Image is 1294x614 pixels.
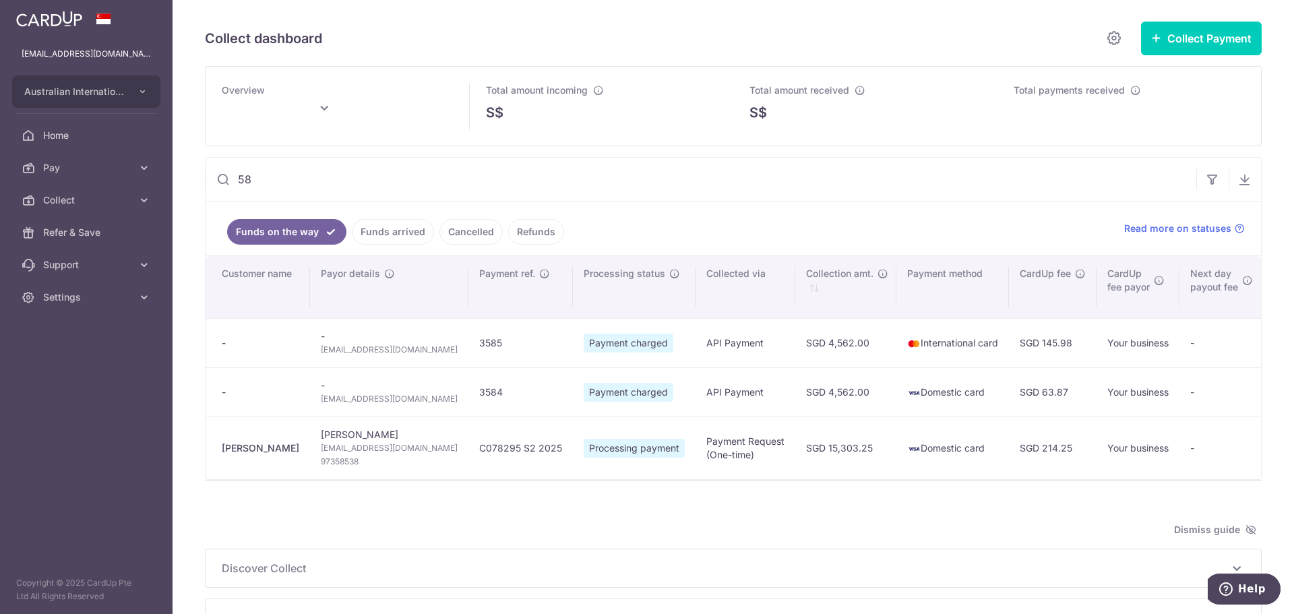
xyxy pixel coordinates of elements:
[22,47,151,61] p: [EMAIL_ADDRESS][DOMAIN_NAME]
[907,442,921,456] img: visa-sm-192604c4577d2d35970c8ed26b86981c2741ebd56154ab54ad91a526f0f24972.png
[584,439,685,458] span: Processing payment
[486,84,588,96] span: Total amount incoming
[1097,318,1179,367] td: Your business
[43,258,132,272] span: Support
[907,386,921,400] img: visa-sm-192604c4577d2d35970c8ed26b86981c2741ebd56154ab54ad91a526f0f24972.png
[1107,267,1150,294] span: CardUp fee payor
[206,158,1196,201] input: Search
[310,417,468,479] td: [PERSON_NAME]
[12,75,160,108] button: Australian International School Pte Ltd
[222,441,299,455] div: [PERSON_NAME]
[896,367,1009,417] td: Domestic card
[1097,256,1179,318] th: CardUpfee payor
[696,417,795,479] td: Payment Request (One-time)
[310,318,468,367] td: -
[1097,367,1179,417] td: Your business
[573,256,696,318] th: Processing status
[1009,367,1097,417] td: SGD 63.87
[24,85,124,98] span: Australian International School Pte Ltd
[1179,367,1264,417] td: -
[227,219,346,245] a: Funds on the way
[43,226,132,239] span: Refer & Save
[795,318,896,367] td: SGD 4,562.00
[222,560,1229,576] span: Discover Collect
[696,256,795,318] th: Collected via
[907,337,921,350] img: mastercard-sm-87a3fd1e0bddd137fecb07648320f44c262e2538e7db6024463105ddbc961eb2.png
[1179,256,1264,318] th: Next daypayout fee
[1208,574,1281,607] iframe: Opens a widget where you can find more information
[1009,256,1097,318] th: CardUp fee
[222,386,299,399] div: -
[795,417,896,479] td: SGD 15,303.25
[1174,522,1256,538] span: Dismiss guide
[43,193,132,207] span: Collect
[696,318,795,367] td: API Payment
[696,367,795,417] td: API Payment
[321,392,458,406] span: [EMAIL_ADDRESS][DOMAIN_NAME]
[439,219,503,245] a: Cancelled
[1009,417,1097,479] td: SGD 214.25
[310,256,468,318] th: Payor details
[222,84,265,96] span: Overview
[508,219,564,245] a: Refunds
[43,129,132,142] span: Home
[1179,318,1264,367] td: -
[1097,417,1179,479] td: Your business
[468,367,573,417] td: 3584
[222,336,299,350] div: -
[795,367,896,417] td: SGD 4,562.00
[1190,267,1238,294] span: Next day payout fee
[1020,267,1071,280] span: CardUp fee
[479,267,535,280] span: Payment ref.
[468,318,573,367] td: 3585
[321,343,458,357] span: [EMAIL_ADDRESS][DOMAIN_NAME]
[896,417,1009,479] td: Domestic card
[1124,222,1245,235] a: Read more on statuses
[1014,84,1125,96] span: Total payments received
[1009,318,1097,367] td: SGD 145.98
[30,9,58,22] span: Help
[206,256,310,318] th: Customer name
[584,383,673,402] span: Payment charged
[1179,417,1264,479] td: -
[584,334,673,352] span: Payment charged
[749,84,849,96] span: Total amount received
[486,102,503,123] span: S$
[43,290,132,304] span: Settings
[896,318,1009,367] td: International card
[468,417,573,479] td: C078295 S2 2025
[1141,22,1262,55] button: Collect Payment
[468,256,573,318] th: Payment ref.
[1124,222,1231,235] span: Read more on statuses
[896,256,1009,318] th: Payment method
[43,161,132,175] span: Pay
[222,560,1245,576] p: Discover Collect
[749,102,767,123] span: S$
[321,267,380,280] span: Payor details
[16,11,82,27] img: CardUp
[795,256,896,318] th: Collection amt. : activate to sort column ascending
[310,367,468,417] td: -
[321,455,458,468] span: 97358538
[321,441,458,455] span: [EMAIL_ADDRESS][DOMAIN_NAME]
[584,267,665,280] span: Processing status
[806,267,873,280] span: Collection amt.
[205,28,322,49] h5: Collect dashboard
[352,219,434,245] a: Funds arrived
